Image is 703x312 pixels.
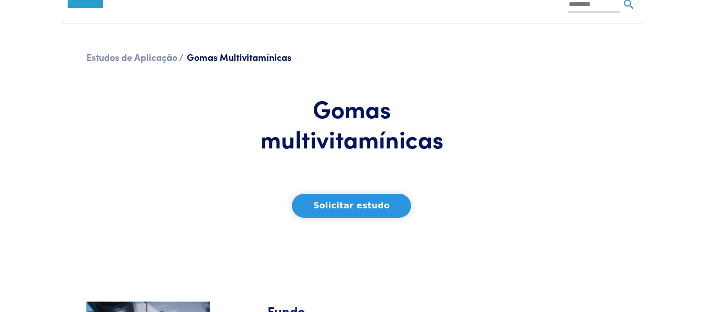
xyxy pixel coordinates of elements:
font: Solicitar estudo [313,201,390,210]
font: Gomas multivitamínicas [260,91,443,155]
button: Solicitar estudo [292,194,411,218]
a: Estudos de Aplicação / [86,51,184,64]
font: Gomas Multivitamínicas [187,51,291,64]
